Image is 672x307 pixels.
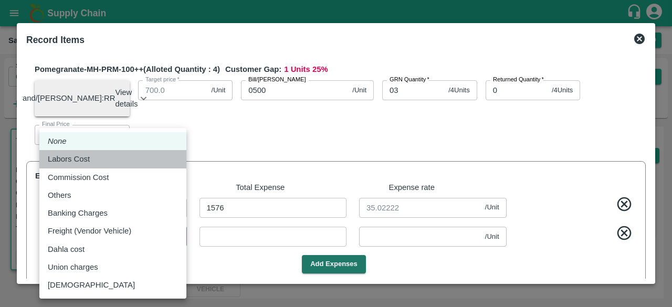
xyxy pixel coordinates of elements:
[48,153,90,165] p: Labors Cost
[48,207,108,219] p: Banking Charges
[48,172,109,183] p: Commission Cost
[48,135,67,147] em: None
[48,244,85,255] p: Dahla cost
[48,279,135,291] p: [DEMOGRAPHIC_DATA]
[48,225,131,237] p: Freight (Vendor Vehicle)
[48,261,98,273] p: Union charges
[48,189,71,201] p: Others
